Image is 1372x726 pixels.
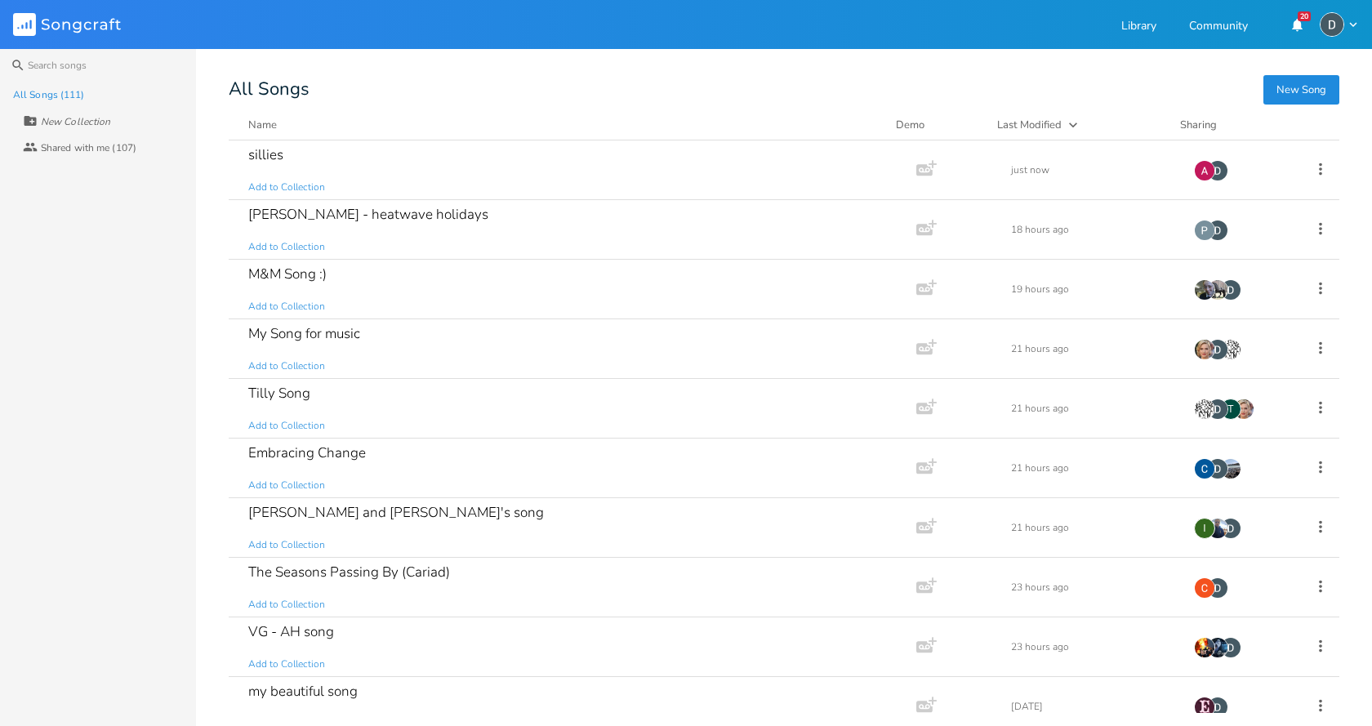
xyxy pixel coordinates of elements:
div: Shared with me (107) [41,143,136,153]
img: Dave McNamara [1207,399,1228,420]
div: [DATE] [1011,702,1174,711]
img: MARGARET AGIUS [1207,518,1228,539]
div: 20 [1298,11,1311,21]
button: Last Modified [997,117,1160,133]
div: 18 hours ago [1011,225,1174,234]
a: Library [1121,20,1156,34]
div: Tilly Song [248,386,310,400]
span: Add to Collection [248,598,325,612]
span: Add to Collection [248,479,325,492]
div: [PERSON_NAME] and [PERSON_NAME]'s song [248,506,544,519]
img: MATILDA MULCAHY [1207,279,1228,301]
div: Last Modified [997,118,1062,132]
div: 23 hours ago [1011,642,1174,652]
img: EMILY MASON [1194,279,1215,301]
span: Add to Collection [248,359,325,373]
div: Demo [896,117,978,133]
img: FENELLA VINCENT [1233,399,1254,420]
img: MAYBELLA TAYLOR [1220,458,1241,479]
div: isabella.birchall [1194,518,1215,539]
span: Add to Collection [248,419,325,433]
div: 21 hours ago [1011,523,1174,532]
div: just now [1011,165,1174,175]
img: PAIGE COLLINSON [1194,220,1215,241]
span: Add to Collection [248,538,325,552]
button: 20 [1281,10,1313,39]
img: Dave McNamara [1220,279,1241,301]
img: Dave McNamara [1320,12,1344,37]
img: ANNA REED [1194,160,1215,181]
div: my beautiful song [248,684,358,698]
div: New Collection [41,117,110,127]
div: 23 hours ago [1011,582,1174,592]
div: 19 hours ago [1011,284,1174,294]
img: FENELLA VINCENT [1194,339,1215,360]
img: ANNABEL HENDERSON [1207,637,1228,658]
img: VIOLET GRIERSON [1194,637,1215,658]
div: sillies [248,148,283,162]
div: The Seasons Passing By (Cariad) [248,565,450,579]
div: 21 hours ago [1011,403,1174,413]
img: Dave McNamara [1207,697,1228,718]
img: Dave McNamara [1207,339,1228,360]
img: Dave McNamara [1207,577,1228,599]
div: M&M Song :) [248,267,327,281]
span: Add to Collection [248,240,325,254]
div: 21 hours ago [1011,463,1174,473]
a: Community [1189,20,1248,34]
img: Dave McNamara [1220,637,1241,658]
span: Add to Collection [248,180,325,194]
div: Name [248,118,277,132]
span: Add to Collection [248,300,325,314]
img: Dave McNamara [1207,458,1228,479]
img: Dave McNamara [1207,220,1228,241]
button: New Song [1263,75,1339,105]
img: MATILDA HUTTON [1220,339,1241,360]
div: Tilly [1220,399,1241,420]
img: EMILIA WISE [1194,697,1215,718]
div: All Songs [229,82,1339,97]
div: 21 hours ago [1011,344,1174,354]
img: MATILDA HUTTON [1194,399,1215,420]
div: My Song for music [248,327,360,341]
button: Name [248,117,876,133]
div: VG - AH song [248,625,334,639]
img: Dave McNamara [1220,518,1241,539]
div: [PERSON_NAME] - heatwave holidays [248,207,488,221]
div: Sharing [1180,117,1278,133]
span: Add to Collection [248,657,325,671]
div: All Songs (111) [13,90,85,100]
div: Embracing Change [248,446,366,460]
img: CHRISTINE DINU [1194,458,1215,479]
img: CARIAD LEWIS [1194,577,1215,599]
img: Dave McNamara [1207,160,1228,181]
